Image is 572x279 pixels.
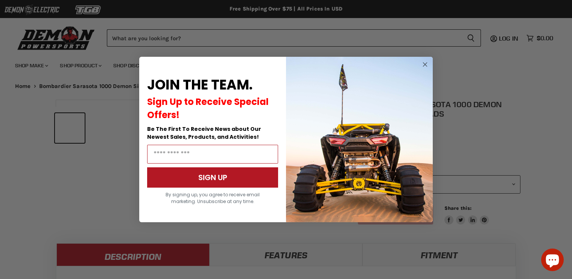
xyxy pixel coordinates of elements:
button: Close dialog [420,60,430,69]
span: Be The First To Receive News about Our Newest Sales, Products, and Activities! [147,125,261,141]
img: a9095488-b6e7-41ba-879d-588abfab540b.jpeg [286,57,433,222]
span: Sign Up to Receive Special Offers! [147,96,269,121]
button: SIGN UP [147,167,278,188]
span: By signing up, you agree to receive email marketing. Unsubscribe at any time. [166,191,260,205]
input: Email Address [147,145,278,164]
span: JOIN THE TEAM. [147,75,253,94]
inbox-online-store-chat: Shopify online store chat [539,249,566,273]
